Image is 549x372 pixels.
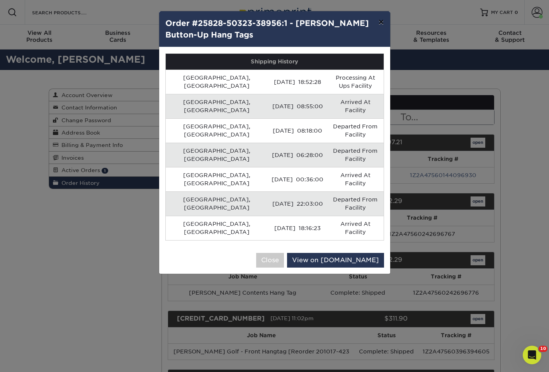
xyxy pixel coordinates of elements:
[268,216,327,240] td: [DATE] 18:16:23
[327,94,383,118] td: Arrived At Facility
[372,11,390,33] button: ×
[327,118,383,143] td: Departed From Facility
[539,346,547,352] span: 10
[287,253,384,268] a: View on [DOMAIN_NAME]
[327,167,383,191] td: Arrived At Facility
[268,118,327,143] td: [DATE] 08:18:00
[268,191,327,216] td: [DATE] 22:03:00
[166,167,268,191] td: [GEOGRAPHIC_DATA], [GEOGRAPHIC_DATA]
[166,54,384,70] th: Shipping History
[166,216,268,240] td: [GEOGRAPHIC_DATA], [GEOGRAPHIC_DATA]
[166,191,268,216] td: [GEOGRAPHIC_DATA], [GEOGRAPHIC_DATA]
[166,118,268,143] td: [GEOGRAPHIC_DATA], [GEOGRAPHIC_DATA]
[327,191,383,216] td: Departed From Facility
[268,94,327,118] td: [DATE] 08:55:00
[256,253,284,268] button: Close
[327,143,383,167] td: Departed From Facility
[166,70,268,94] td: [GEOGRAPHIC_DATA], [GEOGRAPHIC_DATA]
[268,70,327,94] td: [DATE] 18:52:28
[268,167,327,191] td: [DATE] 00:36:00
[327,70,383,94] td: Processing At Ups Facility
[327,216,383,240] td: Arrived At Facility
[268,143,327,167] td: [DATE] 06:28:00
[523,346,541,364] iframe: Intercom live chat
[165,17,384,41] h4: Order #25828-50323-38956:1 - [PERSON_NAME] Button-Up Hang Tags
[166,143,268,167] td: [GEOGRAPHIC_DATA], [GEOGRAPHIC_DATA]
[166,94,268,118] td: [GEOGRAPHIC_DATA], [GEOGRAPHIC_DATA]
